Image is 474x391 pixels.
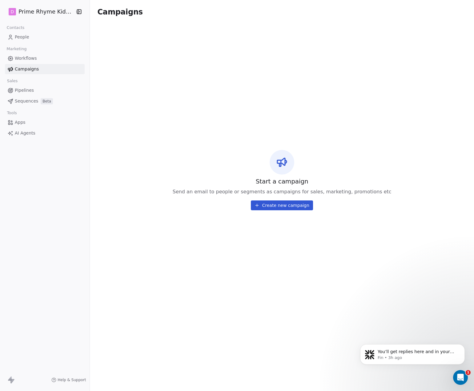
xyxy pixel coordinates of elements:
a: Pipelines [5,85,85,95]
a: Campaigns [5,64,85,74]
span: Marketing [4,44,29,54]
div: Recent messageMrinal avatarHarinder avatarSiddarth avatarYou’ll get replies here and in your emai... [6,72,117,105]
button: Create new campaign [251,200,313,210]
a: Workflows [5,53,85,63]
span: Apps [15,119,26,126]
a: People [5,32,85,42]
div: Recent message [13,78,110,84]
p: How can we help? [12,54,111,65]
div: Mrinal avatarHarinder avatarSiddarth avatarYou’ll get replies here and in your email: ✉️ [EMAIL_A... [6,82,117,104]
div: Send us a message [6,108,117,125]
button: Help [82,192,123,217]
a: Apps [5,117,85,127]
img: Harinder avatar [12,92,19,100]
div: Close [106,10,117,21]
button: Messages [41,192,82,217]
p: Hi [PERSON_NAME] [12,44,111,54]
iframe: Intercom notifications message [351,331,474,374]
span: Tools [4,108,19,118]
button: DPrime Rhyme Kids Books [7,6,71,17]
span: Help [98,208,107,212]
span: Help & Support [58,377,86,382]
img: Siddarth avatar [17,92,24,100]
span: Workflows [15,55,37,62]
span: Prime Rhyme Kids Books [18,8,74,16]
span: Messages [51,208,72,212]
span: 1 [466,370,471,375]
span: D [11,9,14,15]
span: Sales [4,76,20,86]
span: Campaigns [15,66,39,72]
span: Pipelines [15,87,34,94]
a: AI Agents [5,128,85,138]
span: People [15,34,29,40]
span: Send an email to people or segments as campaigns for sales, marketing, promotions etc [173,188,392,195]
img: Profile image for Mrinal [36,10,48,22]
span: You’ll get replies here and in your email: ✉️ [EMAIL_ADDRESS][DOMAIN_NAME] Our usual reply time 🕒... [26,87,290,92]
span: Campaigns [97,7,143,16]
a: SequencesBeta [5,96,85,106]
div: Swipe One [26,93,49,99]
span: Contacts [4,23,27,32]
img: Profile image for Siddarth [12,10,25,22]
a: Help & Support [51,377,86,382]
span: AI Agents [15,130,35,136]
span: Home [14,208,27,212]
img: Profile image for Harinder [24,10,36,22]
div: • 3h ago [50,93,68,99]
img: Mrinal avatar [14,87,22,95]
span: Beta [41,98,53,104]
span: Start a campaign [256,177,308,186]
div: Send us a message [13,113,103,119]
iframe: Intercom live chat [453,370,468,385]
span: Sequences [15,98,38,104]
